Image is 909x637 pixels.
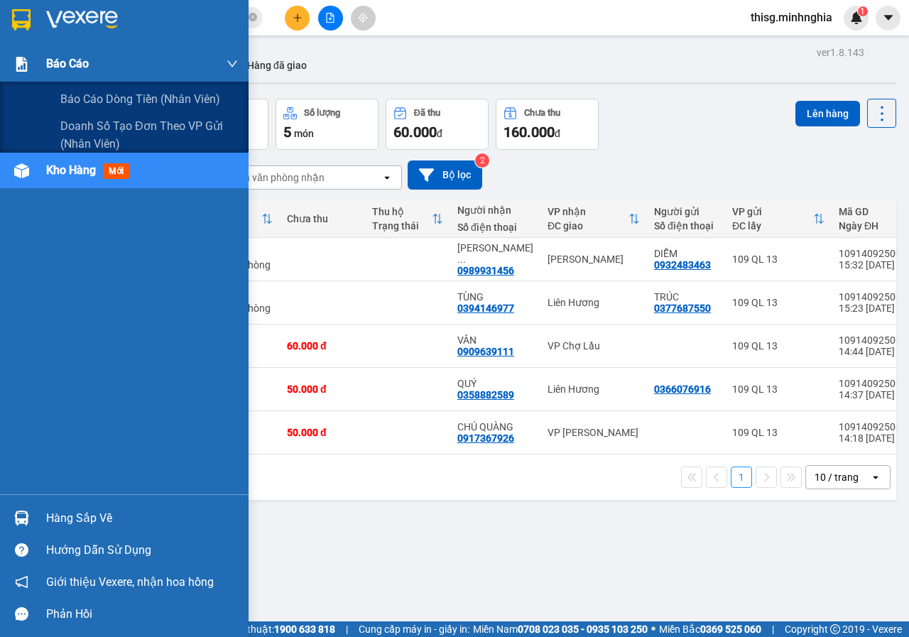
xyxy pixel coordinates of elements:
span: Miền Nam [473,621,648,637]
span: caret-down [882,11,895,24]
span: Miền Bắc [659,621,761,637]
span: ... [457,254,466,265]
div: 0366076916 [654,383,711,395]
sup: 2 [475,153,489,168]
img: solution-icon [14,57,29,72]
th: Toggle SortBy [365,200,450,238]
strong: 1900 633 818 [274,624,335,635]
div: ver 1.8.143 [817,45,864,60]
span: đ [437,128,442,139]
span: Giới thiệu Vexere, nhận hoa hồng [46,573,214,591]
div: 109 QL 13 [732,427,824,438]
div: Liên Hương [548,383,640,395]
span: món [294,128,314,139]
div: VÂN [457,334,533,346]
svg: open [381,172,393,183]
div: Hàng sắp về [46,508,238,529]
div: Hướng dẫn sử dụng [46,540,238,561]
div: Người gửi [654,206,718,217]
sup: 1 [858,6,868,16]
div: Mã GD [839,206,901,217]
div: 0358882589 [457,389,514,401]
span: 160.000 [504,124,555,141]
b: GỬI : 109 QL 13 [6,89,143,112]
span: mới [103,163,129,179]
li: 02523854854 [6,49,271,67]
span: Kho hàng [46,163,96,177]
button: Hàng đã giao [236,48,318,82]
button: 1 [731,467,752,488]
div: TRÚC [654,291,718,303]
button: Chưa thu160.000đ [496,99,599,150]
div: Chưa thu [287,213,358,224]
div: 109 QL 13 [732,383,824,395]
div: 109 QL 13 [732,340,824,352]
div: 60.000 đ [287,340,358,352]
div: 50.000 đ [287,383,358,395]
span: copyright [830,624,840,634]
strong: 0369 525 060 [700,624,761,635]
div: ĐC lấy [732,220,813,232]
div: VP gửi [732,206,813,217]
div: QUÝ [457,378,533,389]
span: close-circle [249,13,257,21]
img: warehouse-icon [14,511,29,526]
span: phone [82,52,93,63]
div: VP [PERSON_NAME] [548,427,640,438]
div: 0909639111 [457,346,514,357]
div: Ngày ĐH [839,220,901,232]
div: VP Chợ Lầu [548,340,640,352]
span: | [772,621,774,637]
div: Trạng thái [372,220,432,232]
div: 0377687550 [654,303,711,314]
th: Toggle SortBy [725,200,832,238]
div: NGUYỄN NAM SG [457,242,533,265]
img: logo-vxr [12,9,31,31]
button: Bộ lọc [408,160,482,190]
div: 0932483463 [654,259,711,271]
li: 01 [PERSON_NAME] [6,31,271,49]
span: Cung cấp máy in - giấy in: [359,621,469,637]
div: TÙNG [457,291,533,303]
div: Chưa thu [524,108,560,118]
span: ⚪️ [651,626,655,632]
th: Toggle SortBy [540,200,647,238]
span: Hỗ trợ kỹ thuật: [205,621,335,637]
span: Báo cáo [46,55,89,72]
div: 0394146977 [457,303,514,314]
div: 0917367926 [457,432,514,444]
img: icon-new-feature [850,11,863,24]
span: 5 [283,124,291,141]
div: 10 / trang [815,470,859,484]
img: logo.jpg [6,6,77,77]
div: Người nhận [457,205,533,216]
span: đ [555,128,560,139]
span: plus [293,13,303,23]
div: Thu hộ [372,206,432,217]
div: DIỄM [654,248,718,259]
div: Số điện thoại [457,222,533,233]
div: Đã thu [414,108,440,118]
button: Lên hàng [795,101,860,126]
span: Báo cáo dòng tiền (nhân viên) [60,90,220,108]
div: 50.000 đ [287,427,358,438]
div: Liên Hương [548,297,640,308]
span: | [346,621,348,637]
span: close-circle [249,11,257,25]
span: 1 [860,6,865,16]
div: [PERSON_NAME] [548,254,640,265]
div: 0989931456 [457,265,514,276]
svg: open [870,472,881,483]
button: plus [285,6,310,31]
span: message [15,607,28,621]
div: VP nhận [548,206,628,217]
button: Số lượng5món [276,99,379,150]
span: notification [15,575,28,589]
button: aim [351,6,376,31]
div: 109 QL 13 [732,254,824,265]
img: warehouse-icon [14,163,29,178]
div: Phản hồi [46,604,238,625]
span: question-circle [15,543,28,557]
button: caret-down [876,6,900,31]
span: 60.000 [393,124,437,141]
